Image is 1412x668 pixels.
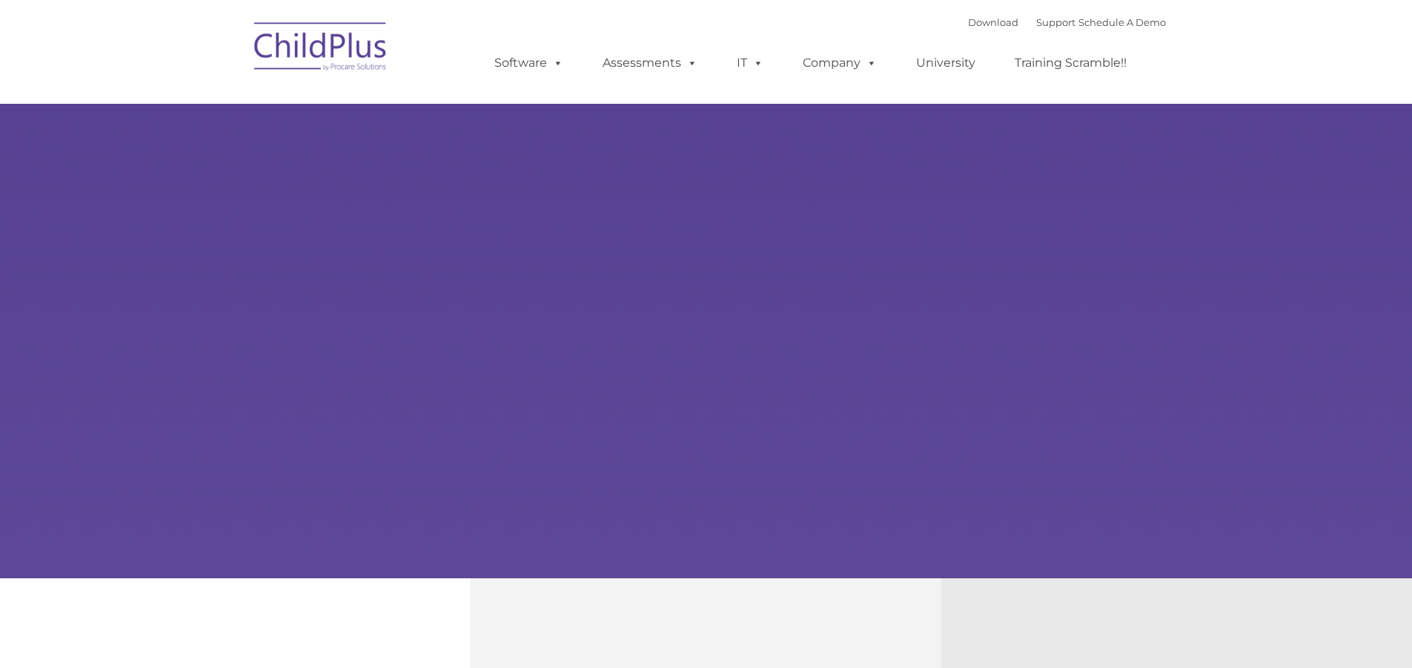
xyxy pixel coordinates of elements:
a: Download [968,16,1018,28]
a: Support [1036,16,1075,28]
a: Schedule A Demo [1078,16,1166,28]
a: Training Scramble!! [1000,48,1141,78]
a: Company [788,48,892,78]
a: University [901,48,990,78]
img: ChildPlus by Procare Solutions [247,12,395,86]
font: | [968,16,1166,28]
a: Assessments [588,48,712,78]
a: IT [722,48,778,78]
a: Software [480,48,578,78]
